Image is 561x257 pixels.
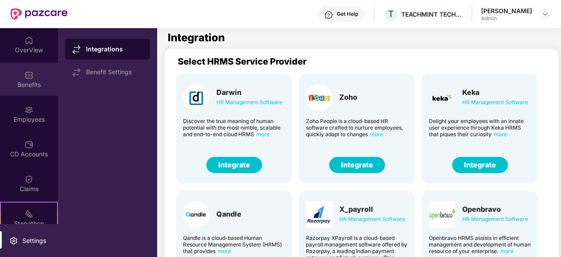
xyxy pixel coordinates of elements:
[183,235,285,254] div: Qandle is a cloud-based Human Resource Management System (HRMS) that provides
[429,235,531,254] div: Openbravo HRMS assists in efficient management and development of human resource of your enterprise.
[9,236,18,245] img: svg+xml;base64,PHN2ZyBpZD0iU2V0dGluZy0yMHgyMCIgeG1sbnM9Imh0dHA6Ly93d3cudzMub3JnLzIwMDAvc3ZnIiB3aW...
[1,219,57,228] div: Stepathon
[183,118,285,138] div: Discover the true meaning of human potential with the most nimble, scalable and end-to-end cloud ...
[306,118,408,138] div: Zoho People is a cloud-based HR software crafted to nurture employees, quickly adapt to changes
[429,118,531,138] div: Delight your employees with an innate user experience through Keka HRMS that piques their curiosity
[20,236,49,245] div: Settings
[388,9,394,19] span: T
[429,201,455,228] img: Card Logo
[216,210,241,218] div: Qandle
[183,201,209,228] img: Card Logo
[168,33,225,43] h1: Integration
[481,7,532,15] div: [PERSON_NAME]
[86,69,143,76] div: Benefit Settings
[25,210,33,218] img: svg+xml;base64,PHN2ZyB4bWxucz0iaHR0cDovL3d3dy53My5vcmcvMjAwMC9zdmciIHdpZHRoPSIyMSIgaGVpZ2h0PSIyMC...
[462,88,528,97] div: Keka
[339,205,405,214] div: X_payroll
[462,205,528,214] div: Openbravo
[25,71,33,80] img: svg+xml;base64,PHN2ZyBpZD0iQmVuZWZpdHMiIHhtbG5zPSJodHRwOi8vd3d3LnczLm9yZy8yMDAwL3N2ZyIgd2lkdGg9Ij...
[462,214,528,224] div: HR Management Software
[500,248,514,254] span: more
[218,248,231,254] span: more
[183,84,209,111] img: Card Logo
[337,11,358,18] div: Get Help
[452,157,508,173] button: Integrate
[542,11,549,18] img: svg+xml;base64,PHN2ZyBpZD0iRHJvcGRvd24tMzJ4MzIiIHhtbG5zPSJodHRwOi8vd3d3LnczLm9yZy8yMDAwL3N2ZyIgd2...
[206,157,262,173] button: Integrate
[370,131,383,138] span: more
[329,157,385,173] button: Integrate
[86,45,143,54] div: Integrations
[11,8,68,20] img: New Pazcare Logo
[306,84,332,111] img: Card Logo
[339,214,405,224] div: HR Management Software
[324,11,333,19] img: svg+xml;base64,PHN2ZyBpZD0iSGVscC0zMngzMiIgeG1sbnM9Imh0dHA6Ly93d3cudzMub3JnLzIwMDAvc3ZnIiB3aWR0aD...
[25,140,33,149] img: svg+xml;base64,PHN2ZyBpZD0iQ0RfQWNjb3VudHMiIGRhdGEtbmFtZT0iQ0QgQWNjb3VudHMiIHhtbG5zPSJodHRwOi8vd3...
[429,84,455,111] img: Card Logo
[72,68,81,77] img: svg+xml;base64,PHN2ZyB4bWxucz0iaHR0cDovL3d3dy53My5vcmcvMjAwMC9zdmciIHdpZHRoPSIxNy44MzIiIGhlaWdodD...
[25,105,33,114] img: svg+xml;base64,PHN2ZyBpZD0iRW1wbG95ZWVzIiB4bWxucz0iaHR0cDovL3d3dy53My5vcmcvMjAwMC9zdmciIHdpZHRoPS...
[216,88,282,97] div: Darwin
[25,36,33,45] img: svg+xml;base64,PHN2ZyBpZD0iSG9tZSIgeG1sbnM9Imh0dHA6Ly93d3cudzMub3JnLzIwMDAvc3ZnIiB3aWR0aD0iMjAiIG...
[256,131,270,138] span: more
[25,175,33,184] img: svg+xml;base64,PHN2ZyBpZD0iQ2xhaW0iIHhtbG5zPSJodHRwOi8vd3d3LnczLm9yZy8yMDAwL3N2ZyIgd2lkdGg9IjIwIi...
[462,98,528,107] div: HR Management Software
[401,10,463,18] div: TEACHMINT TECHNOLOGIES PRIVATE LIMITED
[72,45,81,54] img: svg+xml;base64,PHN2ZyB4bWxucz0iaHR0cDovL3d3dy53My5vcmcvMjAwMC9zdmciIHdpZHRoPSIxNy44MzIiIGhlaWdodD...
[481,15,532,22] div: Admin
[339,93,357,101] div: Zoho
[306,201,332,228] img: Card Logo
[494,131,507,138] span: more
[216,98,282,107] div: HR Management Software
